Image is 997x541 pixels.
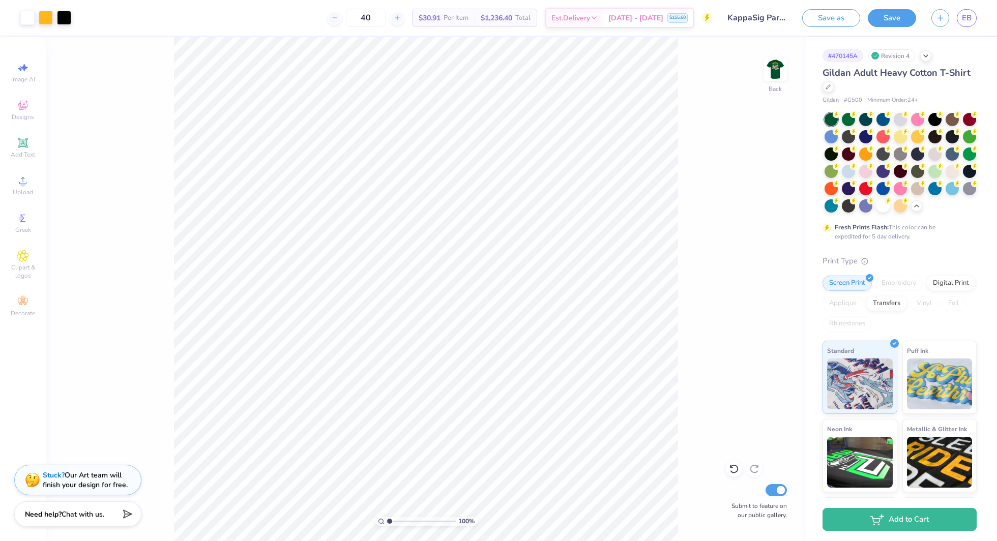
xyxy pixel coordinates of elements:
[669,14,686,21] span: $155.60
[551,13,590,23] span: Est. Delivery
[875,276,923,291] div: Embroidery
[802,9,860,27] button: Save as
[907,345,928,356] span: Puff Ink
[419,13,441,23] span: $30.91
[868,9,916,27] button: Save
[907,437,973,488] img: Metallic & Glitter Ink
[11,309,35,317] span: Decorate
[907,358,973,409] img: Puff Ink
[481,13,512,23] span: $1,236.40
[13,188,33,196] span: Upload
[25,509,62,519] strong: Need help?
[11,151,35,159] span: Add Text
[907,424,967,434] span: Metallic & Glitter Ink
[957,9,977,27] a: EB
[15,226,31,234] span: Greek
[827,358,893,409] img: Standard
[867,96,918,105] span: Minimum Order: 24 +
[769,84,782,94] div: Back
[866,296,907,311] div: Transfers
[827,345,854,356] span: Standard
[444,13,468,23] span: Per Item
[844,96,862,105] span: # G500
[726,501,787,520] label: Submit to feature on our public gallery.
[515,13,531,23] span: Total
[962,12,972,24] span: EB
[835,223,960,241] div: This color can be expedited for 5 day delivery.
[5,263,41,280] span: Clipart & logos
[823,276,872,291] div: Screen Print
[823,316,872,332] div: Rhinestones
[823,508,977,531] button: Add to Cart
[926,276,976,291] div: Digital Print
[823,67,971,79] span: Gildan Adult Heavy Cotton T-Shirt
[827,437,893,488] img: Neon Ink
[43,470,128,490] div: Our Art team will finish your design for free.
[868,49,915,62] div: Revision 4
[346,9,386,27] input: – –
[43,470,65,480] strong: Stuck?
[720,8,795,28] input: Untitled Design
[458,517,475,526] span: 100 %
[835,223,889,231] strong: Fresh Prints Flash:
[12,113,34,121] span: Designs
[823,255,977,267] div: Print Type
[910,296,939,311] div: Vinyl
[823,96,839,105] span: Gildan
[823,49,863,62] div: # 470145A
[765,59,785,79] img: Back
[823,296,863,311] div: Applique
[942,296,965,311] div: Foil
[608,13,663,23] span: [DATE] - [DATE]
[827,424,852,434] span: Neon Ink
[11,75,35,83] span: Image AI
[62,509,104,519] span: Chat with us.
